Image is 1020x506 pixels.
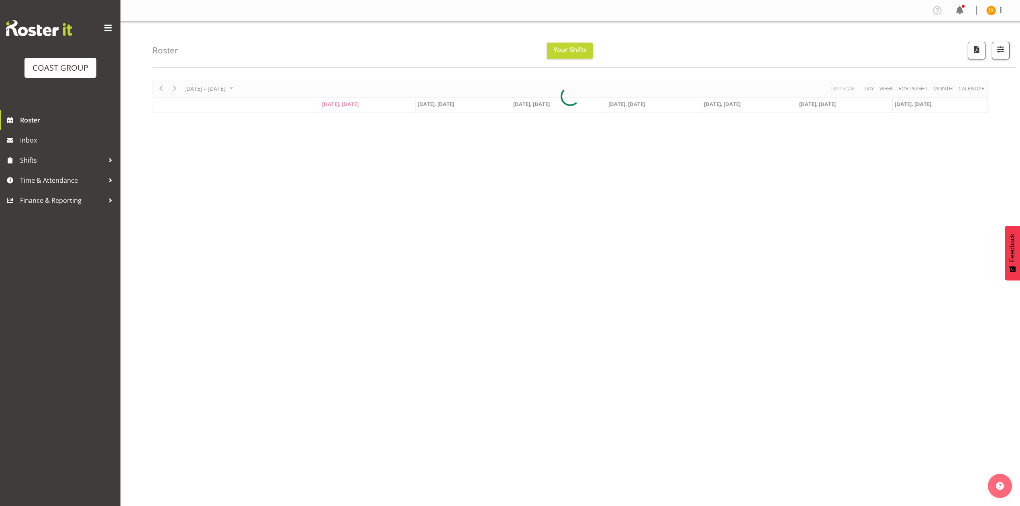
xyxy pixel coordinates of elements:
span: Time & Attendance [20,174,104,186]
span: Inbox [20,134,116,146]
img: jorgelina-villar11067.jpg [986,6,996,15]
h4: Roster [153,46,178,55]
button: Download a PDF of the roster according to the set date range. [968,42,985,59]
img: Rosterit website logo [6,20,72,36]
img: help-xxl-2.png [996,482,1004,490]
button: Your Shifts [547,43,593,59]
button: Filter Shifts [992,42,1010,59]
span: Shifts [20,154,104,166]
span: Feedback [1009,234,1016,262]
div: COAST GROUP [33,62,88,74]
span: Roster [20,114,116,126]
span: Finance & Reporting [20,194,104,206]
span: Your Shifts [553,45,587,54]
button: Feedback - Show survey [1005,226,1020,280]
